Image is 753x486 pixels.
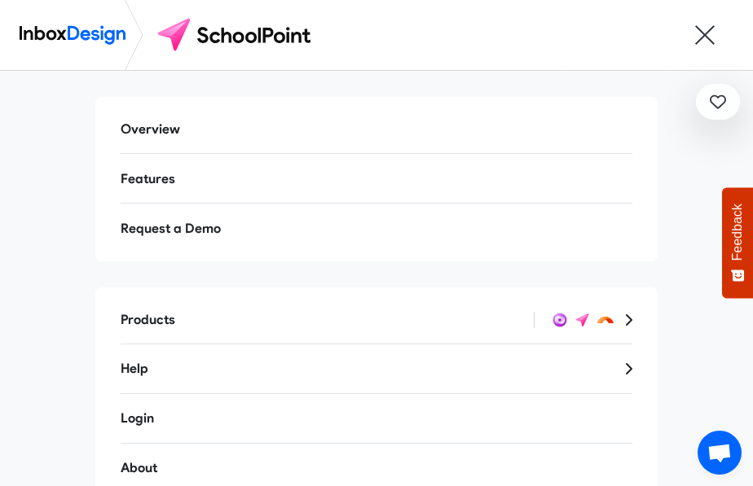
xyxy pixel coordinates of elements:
[150,15,322,55] img: schoolpoint logo
[108,399,645,438] a: Login
[730,204,745,261] span: Feedback
[108,349,645,388] a: Help
[108,110,645,149] a: Overview
[551,311,569,329] img: icon_schoolsite.svg
[121,359,148,379] span: Help
[108,209,645,248] a: Request a Demo
[108,160,645,199] a: Features
[722,187,753,298] button: Feedback - Show survey
[108,300,531,339] a: Products
[698,431,742,475] div: Open chat
[597,311,614,329] img: icon_schoolbridge.svg
[574,311,592,329] img: icon_schoolpoint.svg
